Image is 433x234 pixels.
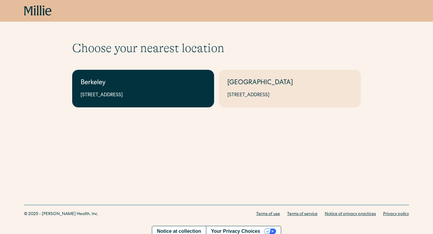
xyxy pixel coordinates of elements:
div: [STREET_ADDRESS] [227,92,352,99]
a: Berkeley[STREET_ADDRESS] [72,70,214,107]
h1: Choose your nearest location [72,41,361,55]
a: Notice of privacy practices [325,211,376,217]
div: [GEOGRAPHIC_DATA] [227,78,352,88]
a: [GEOGRAPHIC_DATA][STREET_ADDRESS] [219,70,361,107]
div: © 2025 - [PERSON_NAME] Health, Inc. [24,211,99,217]
a: Privacy policy [383,211,409,217]
a: Terms of use [256,211,280,217]
a: Terms of service [287,211,318,217]
div: Berkeley [81,78,206,88]
div: [STREET_ADDRESS] [81,92,206,99]
a: home [24,5,52,16]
